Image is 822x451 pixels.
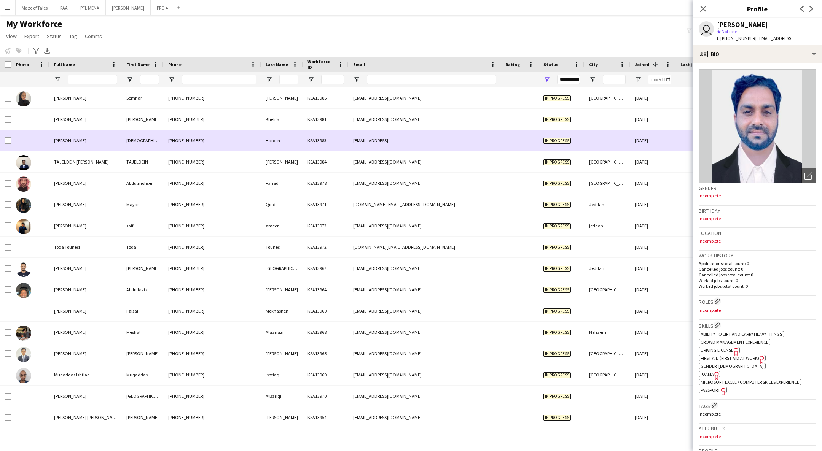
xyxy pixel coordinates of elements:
span: IQAMA [701,371,714,377]
p: Incomplete [699,434,816,439]
div: Bio [693,45,822,63]
h3: Birthday [699,207,816,214]
div: [PERSON_NAME] [261,407,303,428]
span: [PERSON_NAME] [54,138,86,143]
img: Mohammed Ahmed [16,347,31,362]
a: View [3,31,20,41]
img: Muqaddas Ishtiaq [16,368,31,383]
div: KSA13960 [303,300,349,321]
input: Full Name Filter Input [68,75,117,84]
h3: Gender [699,185,816,192]
span: Last job [680,62,698,67]
div: [DATE] [630,343,676,364]
input: City Filter Input [603,75,626,84]
div: Alaanazi [261,322,303,343]
div: [PERSON_NAME] [261,87,303,108]
div: [GEOGRAPHIC_DATA] [261,258,303,279]
span: Workforce ID [307,59,335,70]
div: Mayas [122,194,164,215]
div: [DATE] [630,279,676,300]
input: First Name Filter Input [140,75,159,84]
p: Cancelled jobs total count: 0 [699,272,816,278]
div: [GEOGRAPHIC_DATA] [585,173,630,194]
input: Workforce ID Filter Input [321,75,344,84]
div: [PERSON_NAME] [122,258,164,279]
div: Ishtiaq [261,364,303,385]
span: t. [PHONE_NUMBER] [717,35,757,41]
span: Tag [69,33,77,40]
div: [EMAIL_ADDRESS][DOMAIN_NAME] [349,322,501,343]
span: Microsoft Excel / Computer skills experience [701,379,799,385]
div: AlBariqi [261,386,303,407]
span: [PERSON_NAME] [54,223,86,229]
div: Utto [261,428,303,449]
span: Joined [635,62,650,67]
div: [EMAIL_ADDRESS][DOMAIN_NAME] [349,87,501,108]
div: KSA13971 [303,194,349,215]
div: [EMAIL_ADDRESS][DOMAIN_NAME] [349,173,501,194]
div: [EMAIL_ADDRESS][DOMAIN_NAME] [349,300,501,321]
div: [PERSON_NAME] [122,343,164,364]
img: Abdullaziz Yasko [16,283,31,298]
span: [PERSON_NAME] [54,265,86,271]
div: KSA13972 [303,237,349,257]
span: [PERSON_NAME] [54,393,86,399]
h3: Roles [699,297,816,305]
span: [PERSON_NAME] [54,351,86,356]
div: [DOMAIN_NAME][EMAIL_ADDRESS][DOMAIN_NAME] [349,237,501,257]
div: KSA13985 [303,87,349,108]
div: [PERSON_NAME] [122,407,164,428]
span: In progress [543,372,571,378]
div: [GEOGRAPHIC_DATA] [585,279,630,300]
div: Semhar [122,87,164,108]
div: [EMAIL_ADDRESS][DOMAIN_NAME] [349,428,501,449]
button: PRO 4 [151,0,174,15]
span: In progress [543,181,571,186]
span: Photo [16,62,29,67]
span: In progress [543,117,571,122]
button: RAA [54,0,74,15]
div: [PHONE_NUMBER] [164,130,261,151]
span: In progress [543,308,571,314]
div: [DATE] [630,322,676,343]
h3: Profile [693,4,822,14]
input: Last Name Filter Input [279,75,298,84]
div: [DATE] [630,407,676,428]
app-action-btn: Export XLSX [43,46,52,55]
div: [DATE] [630,364,676,385]
h3: Tags [699,402,816,410]
span: [PERSON_NAME] [54,287,86,292]
div: [DATE] [630,215,676,236]
span: [PERSON_NAME] [54,116,86,122]
div: [EMAIL_ADDRESS][DOMAIN_NAME] [349,386,501,407]
div: [PHONE_NUMBER] [164,322,261,343]
div: [EMAIL_ADDRESS][DOMAIN_NAME] [349,364,501,385]
div: [GEOGRAPHIC_DATA] [122,386,164,407]
span: In progress [543,351,571,357]
div: [DATE] [630,258,676,279]
span: View [6,33,17,40]
div: Tounesi [261,237,303,257]
div: [PHONE_NUMBER] [164,364,261,385]
div: Qindil [261,194,303,215]
div: [DATE] [630,194,676,215]
div: KSA13973 [303,215,349,236]
a: Tag [66,31,80,41]
span: Not rated [722,29,740,34]
div: [DATE] [630,109,676,130]
span: First Name [126,62,150,67]
div: KSA13984 [303,151,349,172]
span: Comms [85,33,102,40]
h3: Attributes [699,425,816,432]
div: [PHONE_NUMBER] [164,386,261,407]
button: Open Filter Menu [635,76,642,83]
div: [PHONE_NUMBER] [164,109,261,130]
a: Comms [82,31,105,41]
img: TAJELDEIN MOHAMED [16,155,31,170]
div: [DATE] [630,300,676,321]
div: [PHONE_NUMBER] [164,300,261,321]
button: Open Filter Menu [589,76,596,83]
div: [PHONE_NUMBER] [164,215,261,236]
div: [PERSON_NAME] [122,109,164,130]
span: [PERSON_NAME] [54,329,86,335]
